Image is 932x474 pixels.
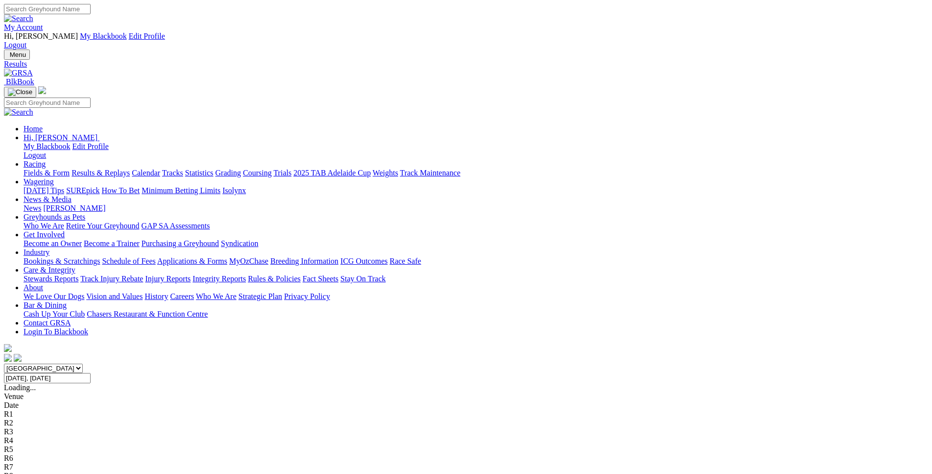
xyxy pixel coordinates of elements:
[24,230,65,239] a: Get Involved
[248,274,301,283] a: Rules & Policies
[162,169,183,177] a: Tracks
[24,133,99,142] a: Hi, [PERSON_NAME]
[270,257,338,265] a: Breeding Information
[4,23,43,31] a: My Account
[215,169,241,177] a: Grading
[24,213,85,221] a: Greyhounds as Pets
[340,257,387,265] a: ICG Outcomes
[4,32,78,40] span: Hi, [PERSON_NAME]
[4,41,26,49] a: Logout
[72,142,109,150] a: Edit Profile
[24,257,928,266] div: Industry
[4,77,34,86] a: BlkBook
[185,169,214,177] a: Statistics
[4,69,33,77] img: GRSA
[14,354,22,362] img: twitter.svg
[340,274,385,283] a: Stay On Track
[24,301,67,309] a: Bar & Dining
[24,222,64,230] a: Who We Are
[400,169,460,177] a: Track Maintenance
[24,222,928,230] div: Greyhounds as Pets
[102,186,140,195] a: How To Bet
[24,310,85,318] a: Cash Up Your Club
[132,169,160,177] a: Calendar
[24,195,72,203] a: News & Media
[24,204,41,212] a: News
[24,125,43,133] a: Home
[80,274,143,283] a: Track Injury Rebate
[24,186,928,195] div: Wagering
[144,292,168,300] a: History
[222,186,246,195] a: Isolynx
[72,169,130,177] a: Results & Replays
[24,310,928,319] div: Bar & Dining
[80,32,127,40] a: My Blackbook
[24,142,928,160] div: Hi, [PERSON_NAME]
[4,463,928,472] div: R7
[4,445,928,454] div: R5
[10,51,26,58] span: Menu
[4,354,12,362] img: facebook.svg
[24,292,84,300] a: We Love Our Dogs
[24,274,78,283] a: Stewards Reports
[170,292,194,300] a: Careers
[24,257,100,265] a: Bookings & Scratchings
[142,222,210,230] a: GAP SA Assessments
[142,186,220,195] a: Minimum Betting Limits
[24,133,97,142] span: Hi, [PERSON_NAME]
[4,14,33,23] img: Search
[6,77,34,86] span: BlkBook
[24,151,46,159] a: Logout
[373,169,398,177] a: Weights
[24,266,75,274] a: Care & Integrity
[145,274,191,283] a: Injury Reports
[243,169,272,177] a: Coursing
[4,50,30,60] button: Toggle navigation
[24,239,82,248] a: Become an Owner
[84,239,140,248] a: Become a Trainer
[4,32,928,50] div: My Account
[4,419,928,427] div: R2
[4,344,12,352] img: logo-grsa-white.png
[24,169,70,177] a: Fields & Form
[102,257,155,265] a: Schedule of Fees
[4,436,928,445] div: R4
[24,160,46,168] a: Racing
[142,239,219,248] a: Purchasing a Greyhound
[24,274,928,283] div: Care & Integrity
[24,292,928,301] div: About
[4,383,36,392] span: Loading...
[389,257,421,265] a: Race Safe
[4,373,91,383] input: Select date
[38,86,46,94] img: logo-grsa-white.png
[293,169,371,177] a: 2025 TAB Adelaide Cup
[8,88,32,96] img: Close
[192,274,246,283] a: Integrity Reports
[24,177,54,186] a: Wagering
[24,186,64,195] a: [DATE] Tips
[86,292,143,300] a: Vision and Values
[4,454,928,463] div: R6
[4,410,928,419] div: R1
[4,427,928,436] div: R3
[24,239,928,248] div: Get Involved
[43,204,105,212] a: [PERSON_NAME]
[4,108,33,117] img: Search
[4,392,928,401] div: Venue
[24,169,928,177] div: Racing
[4,401,928,410] div: Date
[239,292,282,300] a: Strategic Plan
[24,283,43,292] a: About
[284,292,330,300] a: Privacy Policy
[24,204,928,213] div: News & Media
[303,274,338,283] a: Fact Sheets
[221,239,258,248] a: Syndication
[87,310,208,318] a: Chasers Restaurant & Function Centre
[66,186,99,195] a: SUREpick
[129,32,165,40] a: Edit Profile
[24,319,71,327] a: Contact GRSA
[4,60,928,69] a: Results
[24,142,71,150] a: My Blackbook
[66,222,140,230] a: Retire Your Greyhound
